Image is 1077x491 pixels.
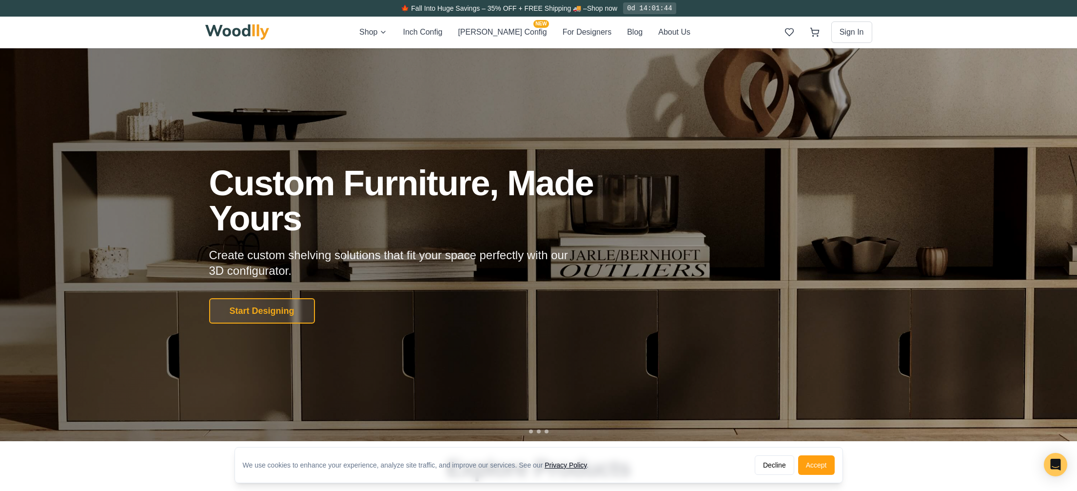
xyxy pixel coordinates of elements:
[658,26,690,39] button: About Us
[209,165,646,236] h1: Custom Furniture, Made Yours
[209,298,315,324] button: Start Designing
[1044,453,1067,476] div: Open Intercom Messenger
[403,26,442,39] button: Inch Config
[798,455,835,475] button: Accept
[401,4,587,12] span: 🍁 Fall Into Huge Savings – 35% OFF + FREE Shipping 🚚 –
[359,26,387,39] button: Shop
[209,247,584,279] p: Create custom shelving solutions that fit your space perfectly with our 3D configurator.
[533,20,548,28] span: NEW
[563,26,611,39] button: For Designers
[627,26,643,39] button: Blog
[545,461,587,469] a: Privacy Policy
[205,24,270,40] img: Woodlly
[831,21,872,43] button: Sign In
[458,26,547,39] button: [PERSON_NAME] ConfigNEW
[243,460,597,470] div: We use cookies to enhance your experience, analyze site traffic, and improve our services. See our .
[623,2,676,14] div: 0d 14:01:44
[755,455,794,475] button: Decline
[587,4,617,12] a: Shop now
